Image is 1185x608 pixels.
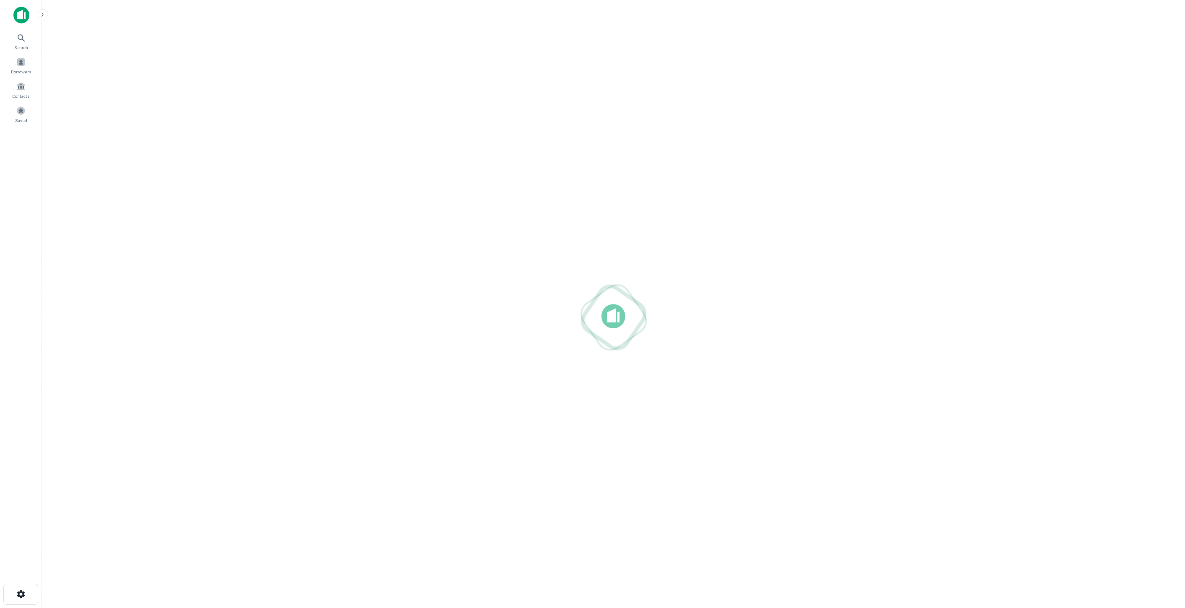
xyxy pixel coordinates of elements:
span: Search [14,44,28,51]
a: Search [3,30,39,52]
a: Saved [3,103,39,125]
span: Contacts [13,93,29,99]
span: Saved [15,117,27,124]
span: Borrowers [11,68,31,75]
img: capitalize-icon.png [13,7,29,23]
a: Borrowers [3,54,39,77]
a: Contacts [3,78,39,101]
